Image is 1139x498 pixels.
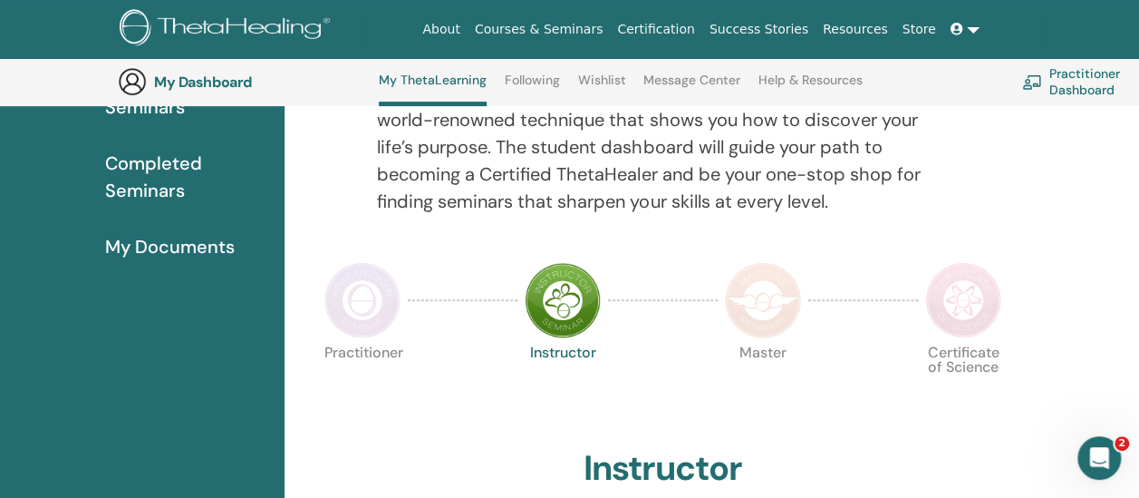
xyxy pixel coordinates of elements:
img: chalkboard-teacher.svg [1022,74,1042,89]
p: Certificate of Science [925,346,1001,422]
span: Completed Seminars [105,150,270,204]
p: Instructor [525,346,601,422]
a: Following [505,73,560,102]
a: About [415,13,467,46]
img: logo.png [120,9,336,50]
a: My ThetaLearning [379,73,487,106]
h2: Instructor [584,448,742,490]
a: Message Center [643,73,740,102]
a: Courses & Seminars [468,13,611,46]
a: Store [895,13,943,46]
h3: My Dashboard [154,73,335,91]
a: Help & Resources [758,73,863,102]
a: Success Stories [702,13,816,46]
a: Resources [816,13,895,46]
iframe: Intercom live chat [1077,436,1121,480]
a: Wishlist [578,73,626,102]
img: generic-user-icon.jpg [118,67,147,96]
img: Instructor [525,262,601,338]
img: Master [725,262,801,338]
p: Practitioner [324,346,401,422]
img: Practitioner [324,262,401,338]
span: My Documents [105,233,235,260]
a: Certification [610,13,701,46]
p: Your journey starts here; welcome to ThetaLearning HQ. Learn the world-renowned technique that sh... [377,79,949,215]
img: Certificate of Science [925,262,1001,338]
span: 2 [1115,436,1129,451]
p: Master [725,346,801,422]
